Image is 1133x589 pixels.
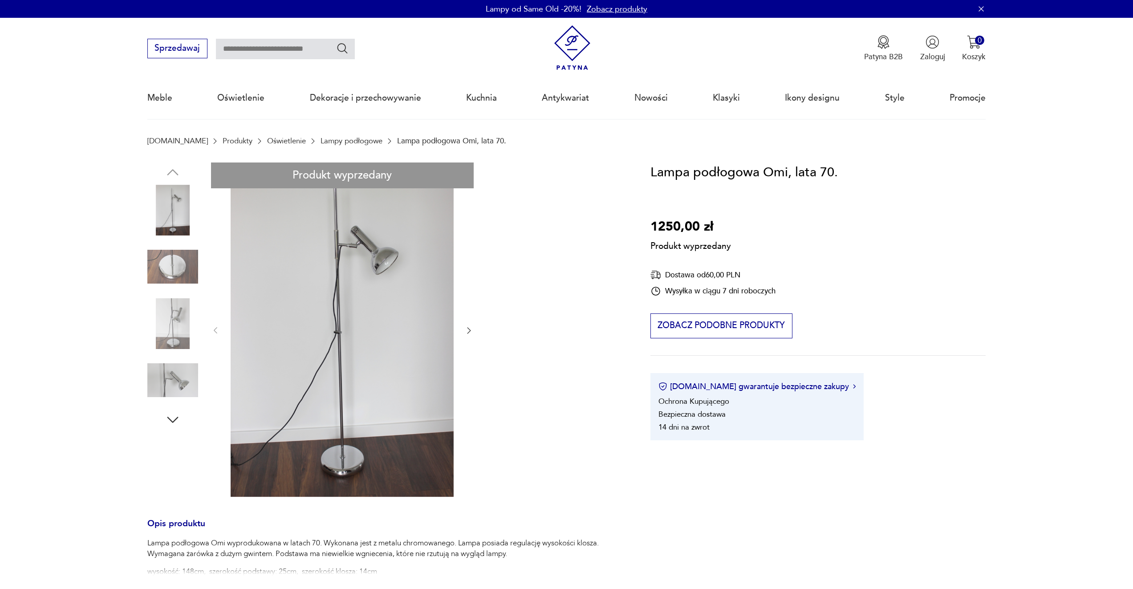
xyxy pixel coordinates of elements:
p: Produkt wyprzedany [650,237,731,252]
li: Bezpieczna dostawa [658,409,726,419]
a: Antykwariat [542,77,589,118]
p: Lampa podłogowa Omi, lata 70. [397,137,506,145]
img: Ikona medalu [877,35,890,49]
button: 0Koszyk [962,35,986,62]
a: [DOMAIN_NAME] [147,137,208,145]
li: 14 dni na zwrot [658,422,710,432]
p: wysokość: 148cm, szerokość podstawy: 25cm, szerokość klosza: 14cm [147,566,625,577]
a: Oświetlenie [267,137,306,145]
a: Klasyki [713,77,740,118]
img: Ikonka użytkownika [926,35,939,49]
a: Kuchnia [466,77,497,118]
a: Style [885,77,905,118]
button: Patyna B2B [864,35,903,62]
p: Zaloguj [920,52,945,62]
p: Lampy od Same Old -20%! [486,4,581,15]
a: Ikony designu [785,77,840,118]
a: Nowości [634,77,668,118]
a: Sprzedawaj [147,45,207,53]
img: Ikona dostawy [650,269,661,280]
a: Ikona medaluPatyna B2B [864,35,903,62]
button: Sprzedawaj [147,39,207,58]
div: Dostawa od 60,00 PLN [650,269,776,280]
img: Ikona certyfikatu [658,382,667,391]
button: Zaloguj [920,35,945,62]
button: Szukaj [336,42,349,55]
h1: Lampa podłogowa Omi, lata 70. [650,162,838,183]
a: Zobacz produkty [587,4,647,15]
div: 0 [975,36,984,45]
p: Lampa podłogowa Omi wyprodukowana w latach 70. Wykonana jest z metalu chromowanego. Lampa posiada... [147,538,625,559]
a: Meble [147,77,172,118]
img: Ikona strzałki w prawo [853,384,856,389]
a: Oświetlenie [217,77,264,118]
li: Ochrona Kupującego [658,396,729,406]
h3: Opis produktu [147,520,625,538]
a: Dekoracje i przechowywanie [310,77,421,118]
button: Zobacz podobne produkty [650,313,792,338]
img: Patyna - sklep z meblami i dekoracjami vintage [550,25,595,70]
a: Lampy podłogowe [321,137,382,145]
div: Wysyłka w ciągu 7 dni roboczych [650,286,776,297]
p: Patyna B2B [864,52,903,62]
button: [DOMAIN_NAME] gwarantuje bezpieczne zakupy [658,381,856,392]
p: Koszyk [962,52,986,62]
a: Produkty [223,137,252,145]
a: Promocje [950,77,986,118]
p: 1250,00 zł [650,217,731,237]
img: Ikona koszyka [967,35,981,49]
